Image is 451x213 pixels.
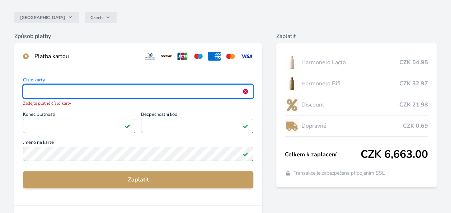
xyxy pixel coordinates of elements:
span: Harmonelo Lacto [301,58,399,67]
span: Číslo karty [23,78,253,84]
img: CLEAN_BIFI_se_stinem_x-lo.jpg [285,75,299,93]
span: Zaplatit [29,175,248,184]
img: amex.svg [208,52,221,61]
button: Zaplatit [23,171,253,188]
span: Jméno na kartě [23,140,253,147]
span: Dopravné [301,122,403,130]
img: mc.svg [224,52,237,61]
span: Czech [90,15,103,20]
img: Platné pole [125,123,130,129]
span: -CZK 21.98 [397,100,428,109]
img: CLEAN_LACTO_se_stinem_x-hi-lo.jpg [285,53,299,71]
iframe: Iframe pro bezpečnostní kód [144,121,250,131]
span: Harmonelo Bifi [301,79,399,88]
span: Celkem k zaplacení [285,150,361,159]
span: Zadejte platné číslo karty [23,100,253,106]
span: CZK 54.95 [399,58,428,67]
span: CZK 32.97 [399,79,428,88]
iframe: Iframe pro datum vypršení platnosti [26,121,132,131]
img: discover.svg [160,52,173,61]
span: CZK 6,663.00 [361,148,428,161]
img: delivery-lo.png [285,117,299,135]
span: Transakce je zabezpečena připojením SSL [293,170,385,177]
span: Bezpečnostní kód [141,112,253,119]
img: diners.svg [144,52,157,61]
img: jcb.svg [176,52,189,61]
span: [GEOGRAPHIC_DATA] [20,15,65,20]
span: Konec platnosti [23,112,135,119]
img: Platné pole [243,151,248,157]
button: Czech [85,12,117,23]
img: discount-lo.png [285,96,299,114]
button: [GEOGRAPHIC_DATA] [14,12,79,23]
img: Platné pole [243,123,248,129]
input: Jméno na kartěPlatné pole [23,147,253,161]
img: visa.svg [240,52,253,61]
img: maestro.svg [192,52,205,61]
h6: Zaplatit [276,32,437,41]
div: Platba kartou [34,52,138,61]
img: Chyba [243,89,248,94]
span: CZK 0.69 [403,122,428,130]
h6: Způsob platby [14,32,262,41]
span: Discount [301,100,397,109]
iframe: Iframe pro číslo karty [26,86,250,96]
